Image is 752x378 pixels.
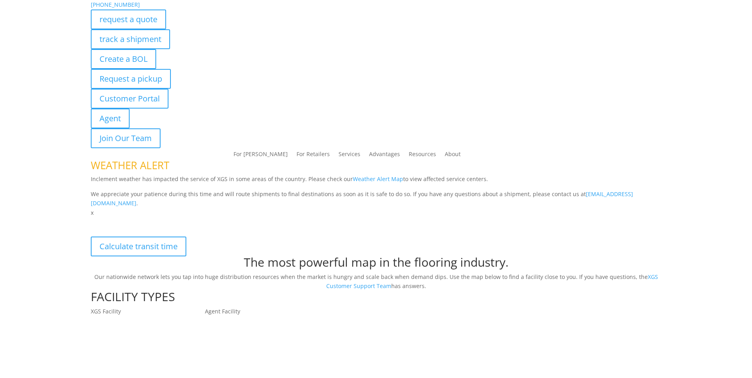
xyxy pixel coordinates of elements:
a: request a quote [91,10,166,29]
a: Services [339,151,360,160]
a: Calculate transit time [91,237,186,256]
h1: FACILITY TYPES [91,291,662,307]
a: Weather Alert Map [353,175,403,183]
span: WEATHER ALERT [91,158,169,172]
p: XGS Facility [91,307,205,316]
a: Advantages [369,151,400,160]
p: x [91,208,662,218]
p: XGS Distribution Network [91,218,662,237]
a: Join Our Team [91,128,161,148]
a: Create a BOL [91,49,156,69]
p: Our nationwide network lets you tap into huge distribution resources when the market is hungry an... [91,272,662,291]
a: [PHONE_NUMBER] [91,1,140,8]
a: Customer Portal [91,89,168,109]
h1: The most powerful map in the flooring industry. [91,256,662,272]
p: Inclement weather has impacted the service of XGS in some areas of the country. Please check our ... [91,174,662,189]
a: About [445,151,461,160]
p: We appreciate your patience during this time and will route shipments to final destinations as so... [91,189,662,208]
a: Resources [409,151,436,160]
a: For Retailers [297,151,330,160]
a: For [PERSON_NAME] [233,151,288,160]
p: Agent Facility [205,307,319,316]
a: Agent [91,109,130,128]
a: Request a pickup [91,69,171,89]
a: track a shipment [91,29,170,49]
